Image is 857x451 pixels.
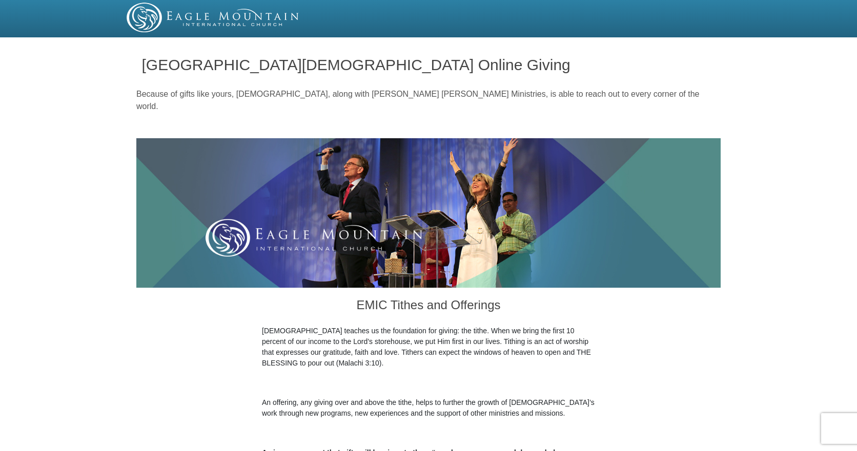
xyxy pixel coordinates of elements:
p: Because of gifts like yours, [DEMOGRAPHIC_DATA], along with [PERSON_NAME] [PERSON_NAME] Ministrie... [136,88,721,113]
img: EMIC [127,3,300,32]
p: An offering, any giving over and above the tithe, helps to further the growth of [DEMOGRAPHIC_DAT... [262,397,595,419]
p: [DEMOGRAPHIC_DATA] teaches us the foundation for giving: the tithe. When we bring the first 10 pe... [262,326,595,369]
h1: [GEOGRAPHIC_DATA][DEMOGRAPHIC_DATA] Online Giving [142,56,716,73]
h3: EMIC Tithes and Offerings [262,288,595,326]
